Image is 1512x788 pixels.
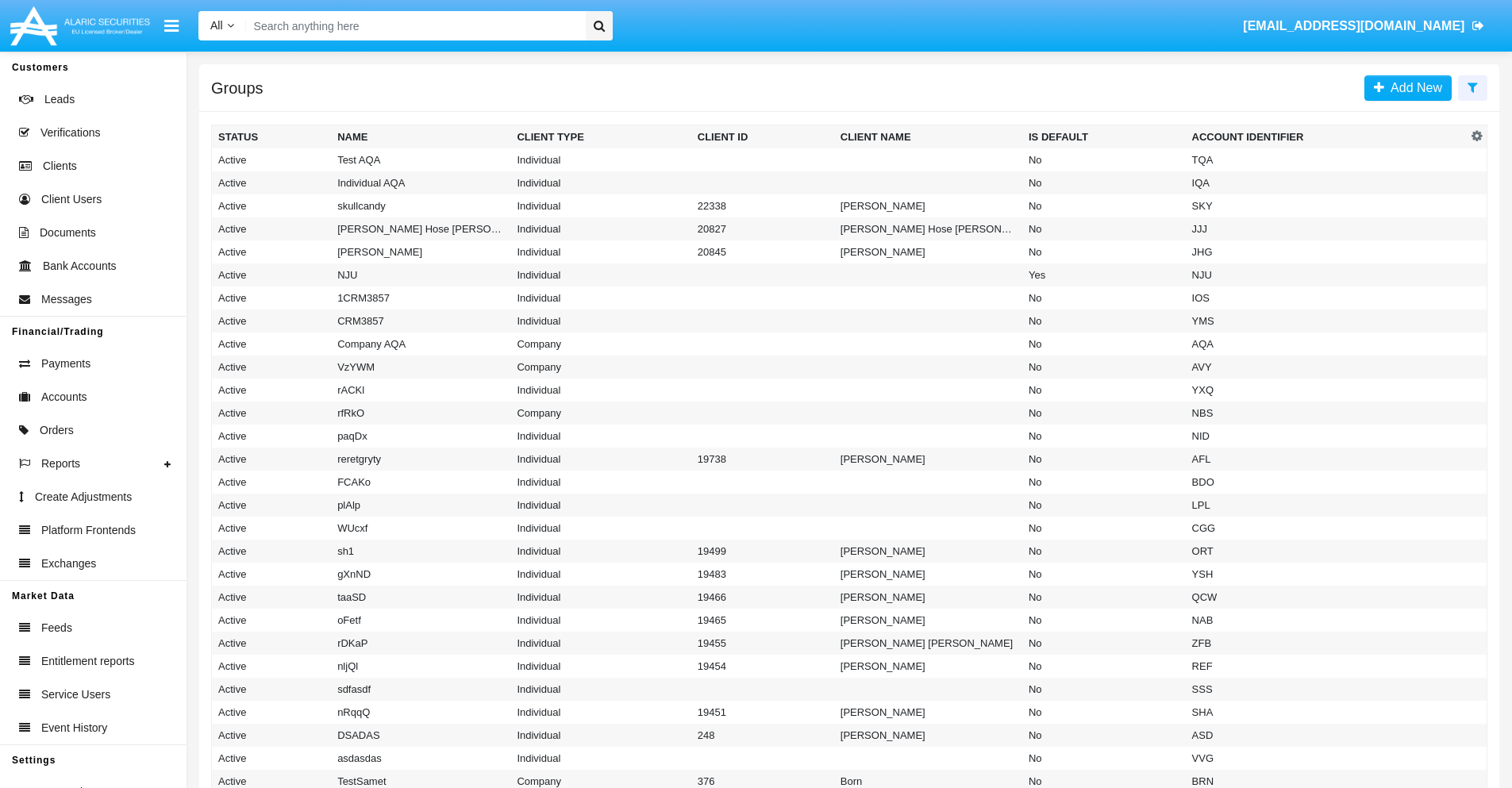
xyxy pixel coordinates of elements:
[41,720,107,736] span: Event History
[1186,632,1468,655] td: ZFB
[691,701,834,724] td: 19451
[35,489,132,505] span: Create Adjustments
[1022,632,1186,655] td: No
[212,632,332,655] td: Active
[1022,471,1186,494] td: No
[212,240,332,263] td: Active
[1022,563,1186,586] td: No
[1186,563,1468,586] td: YSH
[1022,448,1186,471] td: No
[331,540,510,563] td: sh1
[212,609,332,632] td: Active
[41,522,136,539] span: Platform Frontends
[331,286,510,309] td: 1CRM3857
[212,402,332,425] td: Active
[212,471,332,494] td: Active
[510,540,691,563] td: Individual
[331,701,510,724] td: nRqqQ
[212,217,332,240] td: Active
[834,586,1022,609] td: [PERSON_NAME]
[211,82,264,94] h5: Groups
[1022,171,1186,194] td: No
[41,653,135,670] span: Entitlement reports
[1186,263,1468,286] td: NJU
[510,747,691,770] td: Individual
[1236,4,1492,48] a: [EMAIL_ADDRESS][DOMAIN_NAME]
[1186,655,1468,678] td: REF
[1186,240,1468,263] td: JHG
[212,655,332,678] td: Active
[834,217,1022,240] td: [PERSON_NAME] Hose [PERSON_NAME]
[691,240,834,263] td: 20845
[1022,309,1186,332] td: No
[43,158,77,175] span: Clients
[1364,75,1452,101] a: Add New
[1186,217,1468,240] td: JJJ
[691,655,834,678] td: 19454
[331,678,510,701] td: sdfasdf
[510,125,691,149] th: Client Type
[41,291,92,308] span: Messages
[1384,81,1442,94] span: Add New
[331,217,510,240] td: [PERSON_NAME] Hose [PERSON_NAME]
[510,471,691,494] td: Individual
[1186,517,1468,540] td: CGG
[1022,240,1186,263] td: No
[834,563,1022,586] td: [PERSON_NAME]
[331,402,510,425] td: rfRkO
[691,125,834,149] th: Client ID
[510,678,691,701] td: Individual
[1022,194,1186,217] td: No
[1186,724,1468,747] td: ASD
[331,332,510,356] td: Company AQA
[212,379,332,402] td: Active
[1022,655,1186,678] td: No
[510,356,691,379] td: Company
[510,563,691,586] td: Individual
[510,655,691,678] td: Individual
[331,240,510,263] td: [PERSON_NAME]
[41,620,72,636] span: Feeds
[331,379,510,402] td: rACKl
[510,425,691,448] td: Individual
[212,448,332,471] td: Active
[834,194,1022,217] td: [PERSON_NAME]
[331,609,510,632] td: oFetf
[510,286,691,309] td: Individual
[510,194,691,217] td: Individual
[212,425,332,448] td: Active
[1186,402,1468,425] td: NBS
[510,379,691,402] td: Individual
[834,240,1022,263] td: [PERSON_NAME]
[1022,609,1186,632] td: No
[510,217,691,240] td: Individual
[1186,286,1468,309] td: IOS
[510,332,691,356] td: Company
[510,586,691,609] td: Individual
[331,586,510,609] td: taaSD
[1022,332,1186,356] td: No
[510,263,691,286] td: Individual
[1186,194,1468,217] td: SKY
[1022,678,1186,701] td: No
[1186,356,1468,379] td: AVY
[691,217,834,240] td: 20827
[212,194,332,217] td: Active
[1186,540,1468,563] td: ORT
[1022,701,1186,724] td: No
[331,747,510,770] td: asdasdas
[41,191,102,208] span: Client Users
[212,701,332,724] td: Active
[212,356,332,379] td: Active
[1186,471,1468,494] td: BDO
[198,17,246,34] a: All
[1186,425,1468,448] td: NID
[510,632,691,655] td: Individual
[212,263,332,286] td: Active
[834,724,1022,747] td: [PERSON_NAME]
[510,402,691,425] td: Company
[1022,148,1186,171] td: No
[331,263,510,286] td: NJU
[331,309,510,332] td: CRM3857
[41,356,90,372] span: Payments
